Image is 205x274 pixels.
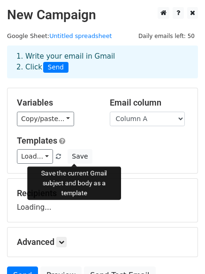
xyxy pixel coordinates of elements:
h5: Email column [110,98,189,108]
span: Daily emails left: 50 [135,31,198,41]
h5: Advanced [17,237,188,247]
h5: Variables [17,98,96,108]
button: Save [68,149,92,164]
div: Loading... [17,188,188,213]
div: 1. Write your email in Gmail 2. Click [9,51,196,73]
a: Untitled spreadsheet [49,32,112,39]
a: Templates [17,136,57,145]
a: Load... [17,149,53,164]
div: Save the current Gmail subject and body as a template [27,167,121,200]
a: Daily emails left: 50 [135,32,198,39]
h5: Recipients [17,188,188,198]
small: Google Sheet: [7,32,112,39]
h2: New Campaign [7,7,198,23]
a: Copy/paste... [17,112,74,126]
span: Send [43,62,68,73]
